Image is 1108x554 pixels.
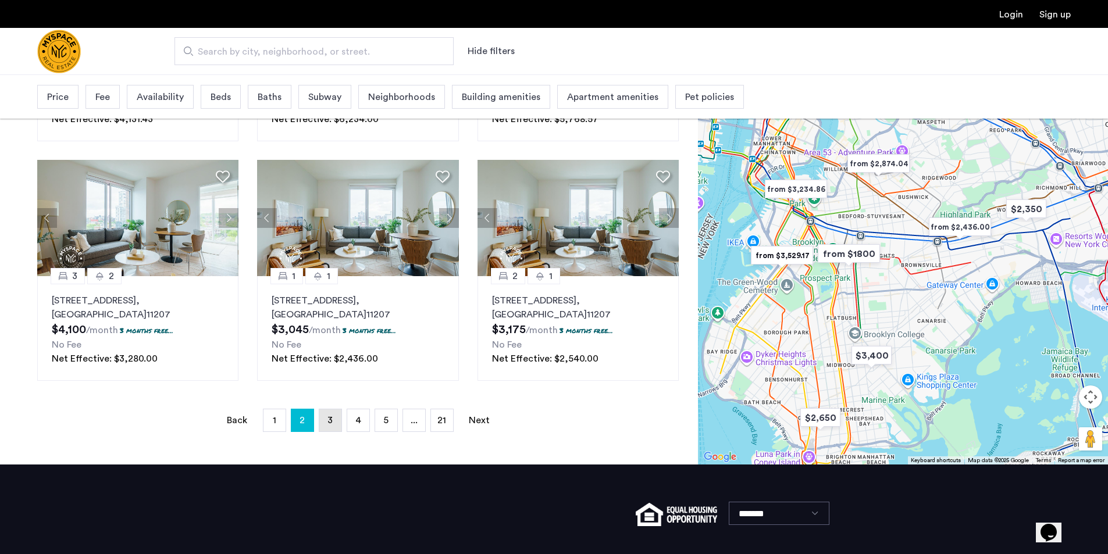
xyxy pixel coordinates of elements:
div: from $2,874.04 [843,151,914,177]
input: Apartment Search [174,37,454,65]
p: 3 months free... [343,326,396,335]
div: from $3,529.17 [746,242,818,269]
span: 1 [292,269,295,283]
a: Report a map error [1058,456,1105,464]
div: $3,400 [847,342,896,369]
button: Show or hide filters [468,44,515,58]
div: from $3,234.86 [760,176,832,202]
a: 11[STREET_ADDRESS], [GEOGRAPHIC_DATA]112073 months free...No FeeNet Effective: $2,436.00 [257,276,458,381]
a: Login [999,10,1023,19]
span: Price [47,90,69,104]
a: Next [468,409,491,431]
span: 3 [72,269,77,283]
button: Previous apartment [478,208,497,228]
sub: /month [309,326,341,335]
span: Apartment amenities [567,90,658,104]
div: from $2,436.00 [924,214,996,240]
img: 1997_638519002746102278.png [257,160,459,276]
p: [STREET_ADDRESS] 11207 [52,294,224,321]
button: Map camera controls [1079,385,1102,409]
p: [STREET_ADDRESS] 11207 [492,294,664,321]
sub: /month [526,326,558,335]
span: 1 [273,416,276,425]
button: Next apartment [439,208,459,228]
span: Net Effective: $6,234.00 [272,115,379,124]
span: 3 [327,416,333,425]
span: 4 [355,416,361,425]
span: Building amenities [462,90,540,104]
span: Search by city, neighborhood, or street. [198,45,421,59]
span: Beds [211,90,231,104]
a: Terms (opens in new tab) [1036,456,1051,464]
img: equal-housing.png [636,503,717,526]
span: $3,175 [492,324,526,335]
button: Previous apartment [257,208,277,228]
a: 32[STREET_ADDRESS], [GEOGRAPHIC_DATA]112073 months free...No FeeNet Effective: $3,280.00 [37,276,238,381]
span: Neighborhoods [368,90,435,104]
button: Next apartment [219,208,238,228]
p: 3 months free... [120,326,173,335]
img: Google [701,449,739,464]
p: 3 months free... [560,326,613,335]
img: 1997_638520736368616835.png [37,160,239,276]
span: Availability [137,90,184,104]
nav: Pagination [37,409,679,432]
a: Registration [1039,10,1071,19]
span: No Fee [52,340,81,349]
a: Cazamio Logo [37,30,81,73]
span: No Fee [492,340,522,349]
span: 2 [300,411,305,430]
img: logo [37,30,81,73]
span: Map data ©2025 Google [968,458,1029,463]
sub: /month [86,326,118,335]
span: Net Effective: $3,280.00 [52,354,158,363]
span: $4,100 [52,324,86,335]
span: Net Effective: $2,540.00 [492,354,598,363]
span: $3,045 [272,324,309,335]
span: Subway [308,90,341,104]
span: No Fee [272,340,301,349]
select: Language select [729,502,829,525]
span: 1 [549,269,553,283]
iframe: chat widget [1036,507,1073,542]
span: Baths [258,90,282,104]
span: 5 [383,416,389,425]
span: 21 [437,416,446,425]
span: 2 [512,269,518,283]
button: Drag Pegman onto the map to open Street View [1079,427,1102,451]
span: 2 [109,269,114,283]
span: Fee [95,90,110,104]
p: [STREET_ADDRESS] 11207 [272,294,444,321]
span: Net Effective: $2,436.00 [272,354,378,363]
a: 21[STREET_ADDRESS], [GEOGRAPHIC_DATA]112073 months free...No FeeNet Effective: $2,540.00 [478,276,679,381]
span: Net Effective: $5,768.57 [492,115,598,124]
button: Previous apartment [37,208,57,228]
img: 1997_638519002746102278.png [478,160,679,276]
div: $2,650 [796,405,845,431]
a: Open this area in Google Maps (opens a new window) [701,449,739,464]
span: 1 [327,269,330,283]
span: Net Effective: $4,131.43 [52,115,153,124]
a: Back [226,409,249,431]
button: Next apartment [659,208,679,228]
div: from $1800 [813,241,885,267]
div: $2,350 [1002,196,1051,222]
button: Keyboard shortcuts [911,456,961,464]
span: ... [411,416,418,425]
span: Pet policies [685,90,734,104]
